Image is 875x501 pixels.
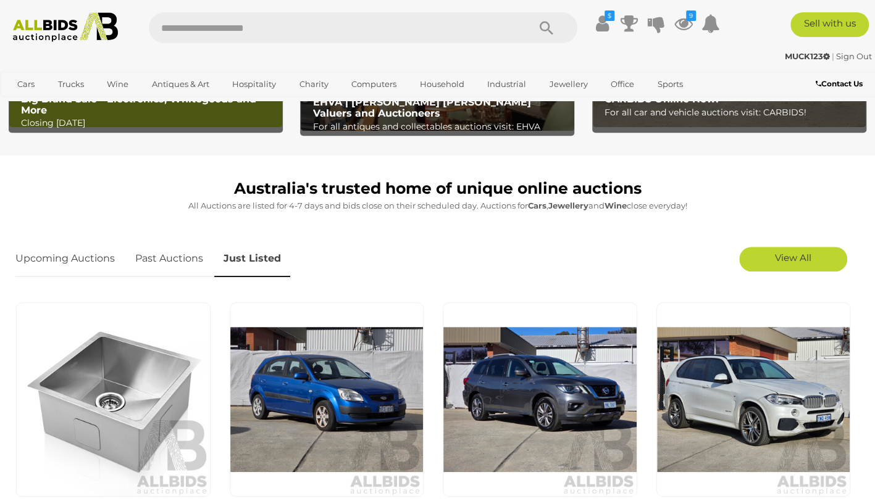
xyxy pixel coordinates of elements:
[593,12,611,35] a: $
[224,74,284,94] a: Hospitality
[603,74,642,94] a: Office
[479,74,534,94] a: Industrial
[16,302,211,497] img: Stainless Steel Kitchen/Laundry Sink with Strainer Waste 440 X 440 Mm - Brand New
[50,74,92,94] a: Trucks
[9,74,43,94] a: Cars
[605,105,860,120] p: For all car and vehicle auctions visit: CARBIDS!
[775,252,811,263] span: View All
[605,201,627,210] strong: Wine
[15,180,860,197] h1: Australia's trusted home of unique online auctions
[126,241,212,277] a: Past Auctions
[312,96,530,119] b: EHVA | [PERSON_NAME] [PERSON_NAME] Valuers and Auctioneers
[656,302,851,497] img: 6/2014 Bmw X5 Xdrive 40d F15 MY14 4d Wagon White 3.0L
[785,51,830,61] strong: MUCK123
[412,74,472,94] a: Household
[785,51,832,61] a: MUCK123
[9,94,113,115] a: [GEOGRAPHIC_DATA]
[516,12,577,43] button: Search
[214,241,290,277] a: Just Listed
[686,10,696,21] i: 9
[443,302,637,497] img: 08/2017 Nissan Pathfinder ST (4x2) FWD R52 MY17 SERIES 2 4D Wagon Grey 3.5L - 7 Seats
[301,22,574,131] a: EHVA | Evans Hastings Valuers and Auctioneers EHVA | [PERSON_NAME] [PERSON_NAME] Valuers and Auct...
[15,241,124,277] a: Upcoming Auctions
[7,12,124,42] img: Allbids.com.au
[790,12,869,37] a: Sell with us
[99,74,136,94] a: Wine
[542,74,596,94] a: Jewellery
[21,115,277,131] p: Closing [DATE]
[230,302,424,497] img: 3/2009 Kia RIO LX JB 5d Hatchback Blue 1.4L
[548,201,588,210] strong: Jewellery
[739,247,847,271] a: View All
[21,93,256,116] b: Big Brand Sale - Electronics, Whitegoods and More
[343,74,404,94] a: Computers
[15,199,860,213] p: All Auctions are listed for 4-7 days and bids close on their scheduled day. Auctions for , and cl...
[816,79,863,88] b: Contact Us
[836,51,872,61] a: Sign Out
[528,201,546,210] strong: Cars
[650,74,691,94] a: Sports
[312,119,568,135] p: For all antiques and collectables auctions visit: EHVA
[605,10,614,21] i: $
[144,74,217,94] a: Antiques & Art
[674,12,693,35] a: 9
[291,74,337,94] a: Charity
[832,51,834,61] span: |
[816,77,866,91] a: Contact Us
